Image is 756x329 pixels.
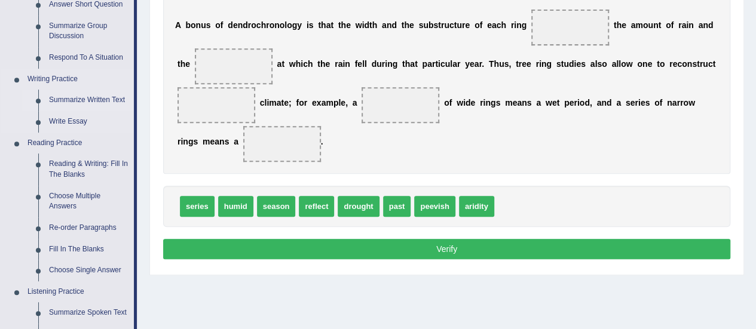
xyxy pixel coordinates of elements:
[44,302,134,324] a: Summarize Spoken Text
[257,196,296,217] span: season
[345,59,350,69] b: n
[677,59,682,69] b: c
[292,20,298,30] b: g
[630,98,635,107] b: e
[645,98,650,107] b: s
[666,20,671,30] b: o
[671,20,674,30] b: f
[516,59,519,69] b: t
[326,20,331,30] b: a
[541,59,547,69] b: n
[177,137,180,146] b: r
[44,16,134,47] a: Summarize Group Discussion
[491,98,496,107] b: g
[196,20,201,30] b: n
[647,59,652,69] b: e
[308,59,313,69] b: h
[519,59,522,69] b: r
[597,59,602,69] b: s
[622,20,626,30] b: e
[177,87,255,123] span: Drop target
[514,20,516,30] b: i
[454,20,457,30] b: t
[321,20,326,30] b: h
[248,20,251,30] b: r
[201,20,206,30] b: u
[626,98,630,107] b: s
[191,20,196,30] b: o
[440,59,445,69] b: c
[616,98,621,107] b: a
[522,59,527,69] b: e
[362,87,439,123] span: Drop target
[614,20,617,30] b: t
[383,196,411,217] span: past
[635,20,642,30] b: m
[619,59,621,69] b: l
[470,59,475,69] b: e
[346,20,351,30] b: e
[561,59,564,69] b: t
[708,59,713,69] b: c
[657,59,660,69] b: t
[335,59,338,69] b: r
[44,260,134,281] a: Choose Single Answer
[193,137,198,146] b: s
[365,59,367,69] b: l
[672,98,677,107] b: a
[641,98,645,107] b: e
[638,98,641,107] b: i
[535,59,538,69] b: r
[195,48,273,84] span: Drop target
[688,98,695,107] b: w
[669,59,672,69] b: r
[357,59,362,69] b: e
[677,98,680,107] b: r
[206,20,211,30] b: s
[318,20,321,30] b: t
[564,98,570,107] b: p
[479,59,482,69] b: r
[317,98,322,107] b: x
[269,98,276,107] b: m
[44,111,134,133] a: Write Essay
[595,59,597,69] b: l
[452,59,457,69] b: a
[281,59,284,69] b: t
[341,98,345,107] b: e
[637,59,642,69] b: o
[44,90,134,111] a: Summarize Written Text
[296,98,299,107] b: f
[444,98,449,107] b: o
[423,20,428,30] b: u
[393,59,398,69] b: g
[433,20,438,30] b: s
[183,137,188,146] b: n
[445,59,451,69] b: u
[251,20,256,30] b: o
[441,20,444,30] b: r
[284,20,287,30] b: l
[463,98,466,107] b: i
[243,20,248,30] b: d
[307,20,309,30] b: i
[576,59,581,69] b: e
[404,20,409,30] b: h
[338,59,342,69] b: a
[574,98,577,107] b: r
[703,20,708,30] b: n
[321,137,323,146] b: .
[225,137,229,146] b: s
[611,59,616,69] b: a
[175,20,181,30] b: A
[243,126,321,162] span: Drop target
[289,59,296,69] b: w
[44,153,134,185] a: Reading & Writing: Fill In The Blanks
[539,59,541,69] b: i
[466,98,471,107] b: d
[527,98,532,107] b: s
[342,59,345,69] b: i
[494,59,499,69] b: h
[577,98,580,107] b: i
[667,98,672,107] b: n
